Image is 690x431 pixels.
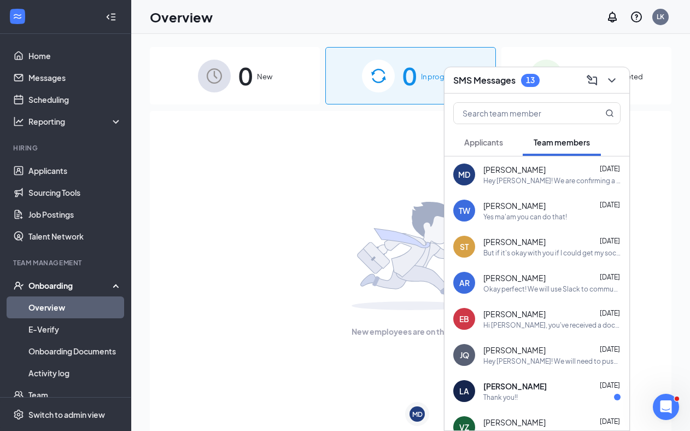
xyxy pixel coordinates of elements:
a: Messages [28,67,122,89]
div: Switch to admin view [28,409,105,420]
a: Job Postings [28,203,122,225]
svg: ComposeMessage [586,74,599,87]
a: Home [28,45,122,67]
div: Yes ma'am you can do that! [483,212,567,222]
svg: Collapse [106,11,116,22]
span: [PERSON_NAME] [483,236,546,247]
svg: Notifications [606,10,619,24]
div: 13 [526,75,535,85]
svg: Analysis [13,116,24,127]
a: Team [28,384,122,406]
span: [PERSON_NAME] [483,381,547,392]
svg: UserCheck [13,280,24,291]
span: [DATE] [600,201,620,209]
span: [PERSON_NAME] [483,308,546,319]
span: Team members [534,137,590,147]
a: Activity log [28,362,122,384]
a: Applicants [28,160,122,182]
div: MD [412,410,423,419]
div: Okay perfect! We will use Slack to communicate from here on out. [483,284,621,294]
div: LA [459,386,469,397]
div: EB [459,313,469,324]
div: Thank you!! [483,393,518,402]
div: JQ [460,350,469,360]
div: ST [460,241,469,252]
div: Onboarding [28,280,113,291]
button: ComposeMessage [583,72,601,89]
a: Overview [28,296,122,318]
a: Onboarding Documents [28,340,122,362]
svg: WorkstreamLogo [12,11,23,22]
span: [PERSON_NAME] [483,164,546,175]
svg: ChevronDown [605,74,618,87]
div: LK [657,12,664,21]
span: New employees are on their way [352,325,470,337]
span: [PERSON_NAME] [483,200,546,211]
div: Hiring [13,143,120,153]
div: Team Management [13,258,120,267]
span: [DATE] [600,237,620,245]
a: Talent Network [28,225,122,247]
span: [PERSON_NAME] [483,417,546,428]
span: [DATE] [600,381,620,389]
div: Hey [PERSON_NAME]! We will need to push you to a different orientation. We do not have the space ... [483,357,621,366]
span: [DATE] [600,309,620,317]
svg: Settings [13,409,24,420]
div: But if it's okay with you if I could get my social security card printed out again [DATE] if that... [483,248,621,258]
span: [DATE] [600,345,620,353]
a: Sourcing Tools [28,182,122,203]
button: ChevronDown [603,72,621,89]
h1: Overview [150,8,213,26]
span: [PERSON_NAME] [483,345,546,356]
div: Hi [PERSON_NAME], you've received a document signature request from [DEMOGRAPHIC_DATA]-fil-A for ... [483,321,621,330]
div: MD [458,169,470,180]
input: Search team member [454,103,583,124]
span: 53 [570,57,599,95]
iframe: Intercom live chat [653,394,679,420]
a: E-Verify [28,318,122,340]
span: [PERSON_NAME] [483,272,546,283]
span: [DATE] [600,165,620,173]
svg: QuestionInfo [630,10,643,24]
svg: MagnifyingGlass [605,109,614,118]
span: New [257,71,272,82]
span: 0 [238,57,253,95]
div: Hey [PERSON_NAME]! We are confirming a couple of things. 1. We didn't see you for your first day ... [483,176,621,185]
div: Reporting [28,116,122,127]
h3: SMS Messages [453,74,516,86]
span: [DATE] [600,417,620,426]
span: Applicants [464,137,503,147]
span: In progress [421,71,459,82]
span: 0 [402,57,417,95]
div: AR [459,277,470,288]
span: [DATE] [600,273,620,281]
a: Scheduling [28,89,122,110]
div: TW [459,205,470,216]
